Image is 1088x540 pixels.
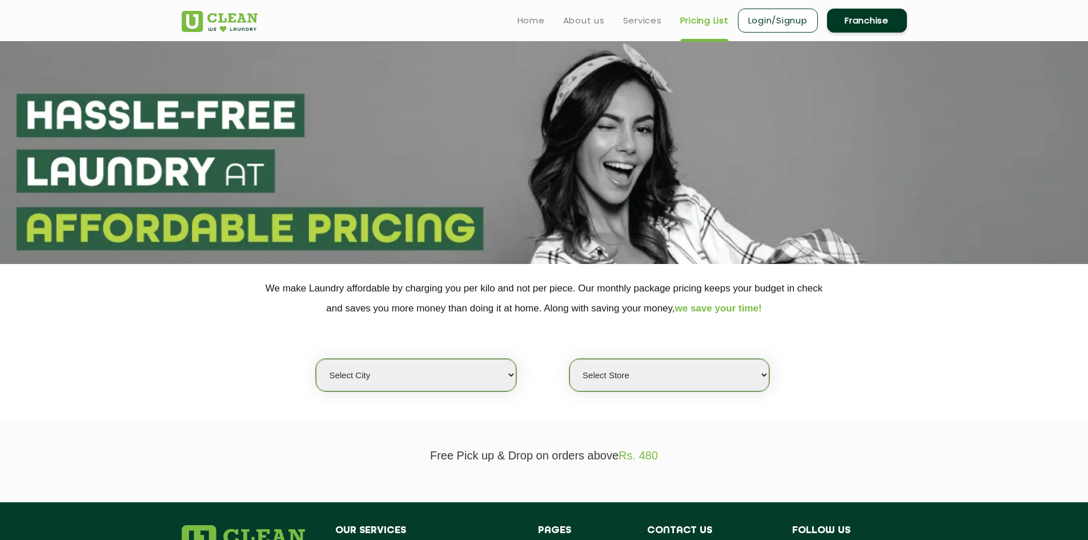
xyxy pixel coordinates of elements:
span: Rs. 480 [619,449,658,462]
a: Franchise [827,9,907,33]
span: we save your time! [675,303,762,314]
a: About us [563,14,605,27]
p: We make Laundry affordable by charging you per kilo and not per piece. Our monthly package pricin... [182,278,907,318]
a: Login/Signup [738,9,818,33]
img: UClean Laundry and Dry Cleaning [182,11,258,32]
p: Free Pick up & Drop on orders above [182,449,907,462]
a: Services [623,14,662,27]
a: Home [517,14,545,27]
a: Pricing List [680,14,729,27]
